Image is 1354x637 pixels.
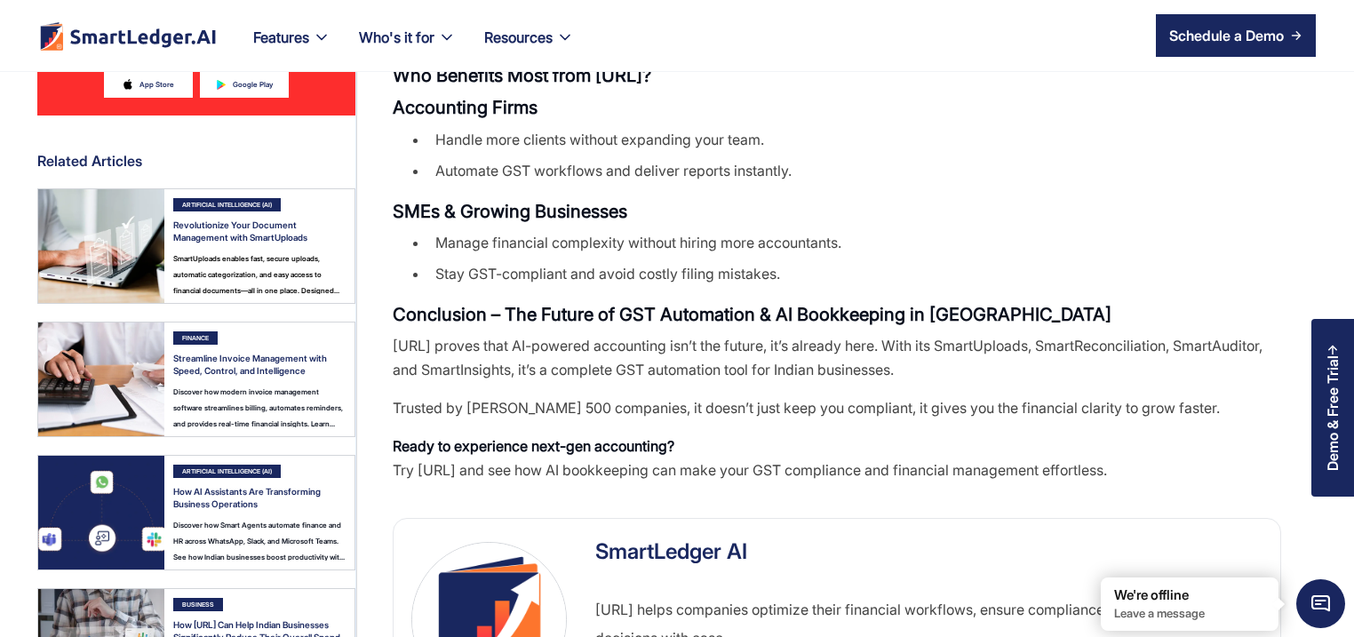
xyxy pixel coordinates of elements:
[173,352,346,377] div: Streamline Invoice Management with Speed, Control, and Intelligence
[595,537,747,567] a: SmartLedger AI
[173,485,346,510] div: How AI Assistants Are Transforming Business Operations
[173,198,281,211] div: Artificial Intelligence (AI)
[359,25,434,50] div: Who's it for
[393,334,1281,382] p: [URL] proves that AI-powered accounting isn’t the future, it’s already here. With its SmartUpload...
[233,77,273,92] div: Google Play
[1114,606,1265,621] p: Leave a message
[173,598,223,611] div: Business
[428,159,1281,183] li: Automate GST workflows and deliver reports instantly.
[104,71,193,98] a: App Store
[173,219,346,243] div: Revolutionize Your Document Management with SmartUploads
[484,25,553,50] div: Resources
[1291,30,1302,41] img: arrow right icon
[393,201,627,222] strong: SMEs & Growing Businesses
[173,465,281,478] div: Artificial Intelligence (AI)
[470,25,588,71] div: Resources
[173,331,218,345] div: Finance
[345,25,470,71] div: Who's it for
[200,71,289,98] a: Google Play
[393,396,1281,420] p: Trusted by [PERSON_NAME] 500 companies, it doesn’t just keep you compliant, it gives you the fina...
[393,434,1281,482] p: Try [URL] and see how AI bookkeeping can make your GST compliance and financial management effort...
[1296,579,1345,628] span: Chat Widget
[393,97,538,118] strong: Accounting Firms
[37,188,355,304] a: Artificial Intelligence (AI)Revolutionize Your Document Management with SmartUploadsSmartUploads ...
[1156,14,1316,57] a: Schedule a Demo
[393,65,651,86] strong: Who Benefits Most from [URL]?
[37,151,355,171] div: Related Articles
[393,437,674,455] strong: Ready to experience next-gen accounting?
[123,79,132,90] img: apple
[428,128,1281,152] li: Handle more clients without expanding your team.
[1169,25,1284,46] div: Schedule a Demo
[217,80,226,90] img: playstore
[38,21,218,51] a: home
[393,304,1111,325] strong: Conclusion – The Future of GST Automation & AI Bookkeeping in [GEOGRAPHIC_DATA]
[428,262,1281,286] li: Stay GST-compliant and avoid costly filing mistakes.
[253,25,309,50] div: Features
[173,251,346,294] div: SmartUploads enables fast, secure uploads, automatic categorization, and easy access to financial...
[239,25,345,71] div: Features
[139,77,174,92] div: App Store
[1114,586,1265,604] div: We're offline
[1325,355,1341,471] div: Demo & Free Trial
[393,63,1281,88] h3: ‍
[37,455,355,570] a: Artificial Intelligence (AI)How AI Assistants Are Transforming Business OperationsDiscover how Sm...
[393,302,1281,327] h3: ‍
[428,231,1281,255] li: Manage financial complexity without hiring more accountants.
[173,384,346,427] div: Discover how modern invoice management software streamlines billing, automates reminders, and pro...
[38,21,218,51] img: footer logo
[393,199,1281,224] h3: ‍
[173,517,346,561] div: Discover how Smart Agents automate finance and HR across WhatsApp, Slack, and Microsoft Teams. Se...
[37,322,355,437] a: FinanceStreamline Invoice Management with Speed, Control, and IntelligenceDiscover how modern inv...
